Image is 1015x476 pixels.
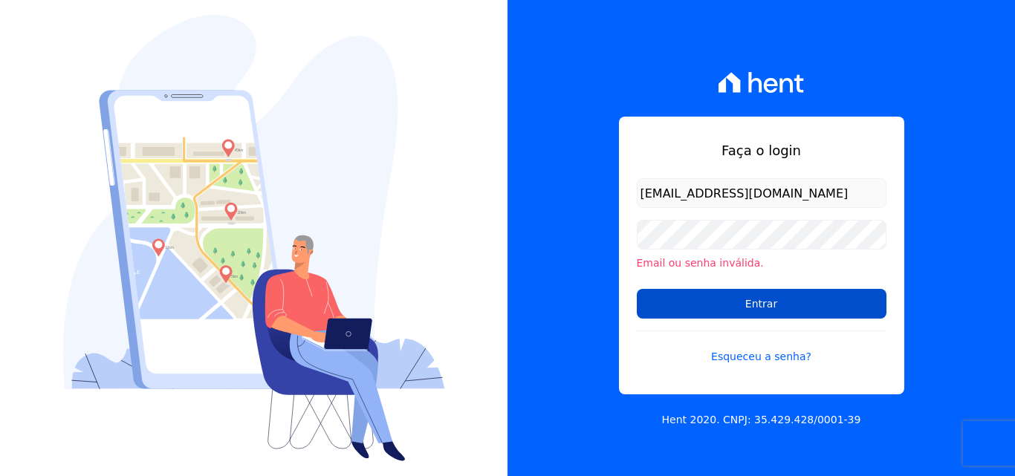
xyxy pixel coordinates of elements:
input: Entrar [637,289,886,319]
a: Esqueceu a senha? [637,330,886,365]
li: Email ou senha inválida. [637,255,886,271]
p: Hent 2020. CNPJ: 35.429.428/0001-39 [662,412,861,428]
input: Email [637,178,886,208]
h1: Faça o login [637,140,886,160]
img: Login [63,15,445,461]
